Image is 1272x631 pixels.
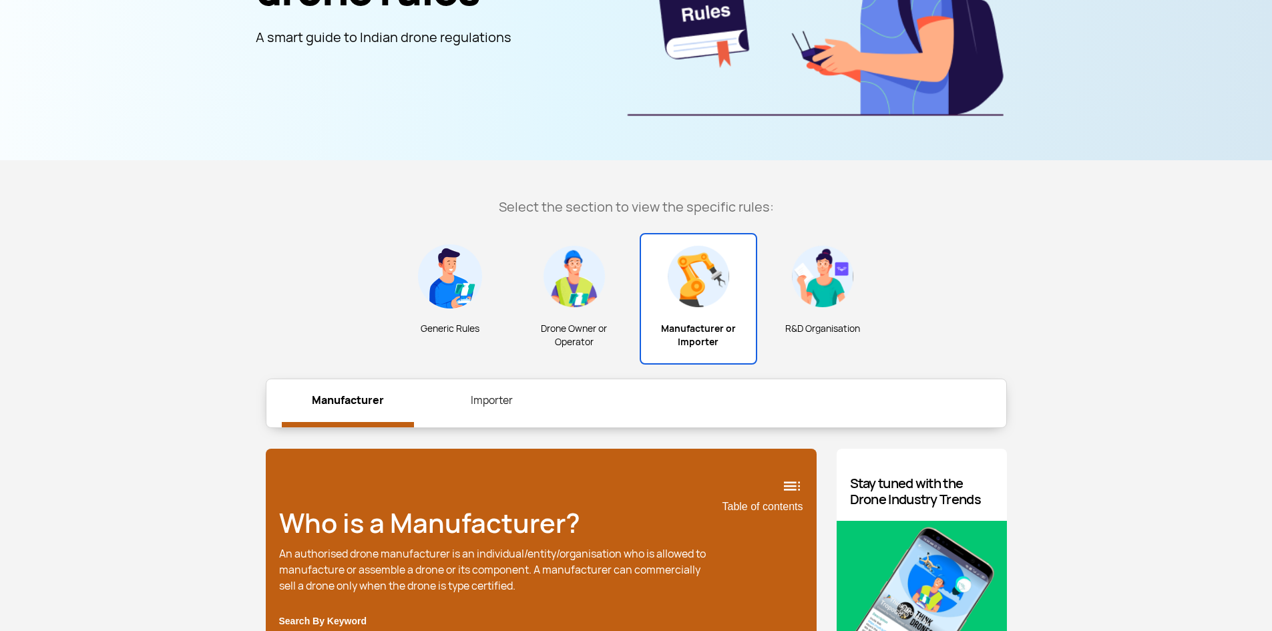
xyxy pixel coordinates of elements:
img: Drone Owner or <br/> Operator [542,244,606,308]
span: Table of contents [714,500,803,513]
h5: An authorised drone manufacturer is an individual/entity/organisation who is allowed to manufactu... [279,546,714,594]
h4: Stay tuned with the Drone Industry Trends [850,475,994,507]
img: Generic Rules [418,244,482,308]
img: Manufacturer or Importer [666,244,730,308]
label: Search By Keyword [279,614,367,628]
h2: Who is a Manufacturer? [279,507,714,540]
p: A smart guide to Indian drone regulations [256,27,511,48]
span: Manufacturer or Importer [646,322,751,349]
span: Generic Rules [396,322,504,335]
a: Manufacturer [282,379,414,427]
a: Importer [426,379,558,422]
span: Drone Owner or Operator [520,322,628,349]
span: R&D Organisation [769,322,877,335]
img: R&D Organisation [791,244,855,308]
